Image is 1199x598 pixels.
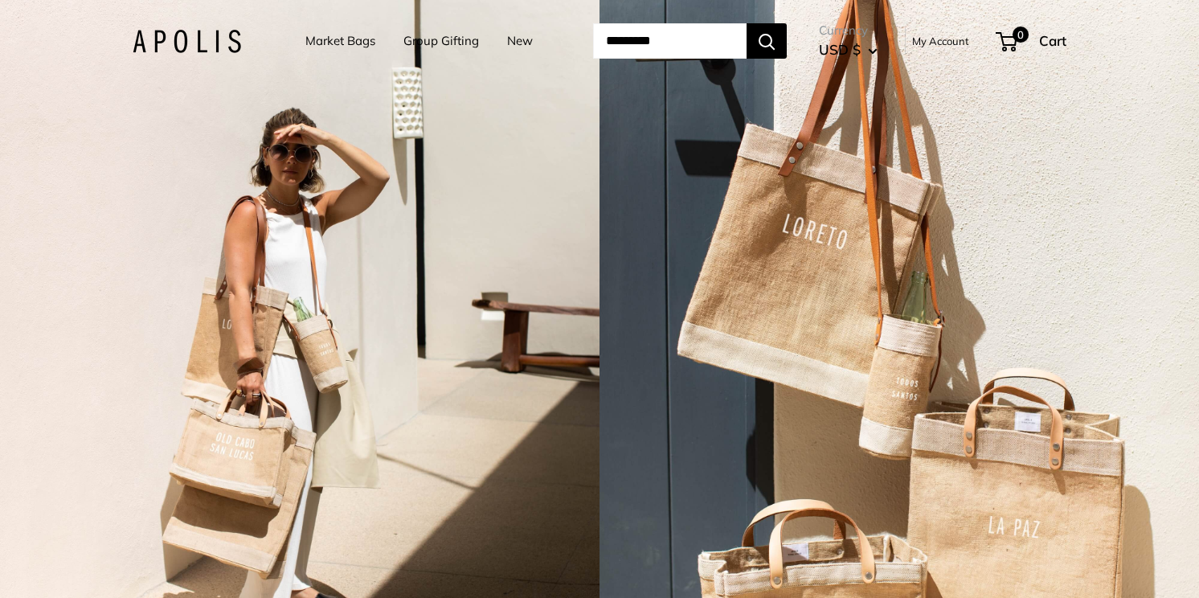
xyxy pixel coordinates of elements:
button: USD $ [819,37,878,63]
span: Currency [819,19,878,42]
button: Search [747,23,787,59]
a: New [507,30,533,52]
span: 0 [1013,27,1029,43]
img: Apolis [133,30,241,53]
span: USD $ [819,41,861,58]
a: My Account [912,31,969,51]
a: 0 Cart [997,28,1066,54]
a: Group Gifting [403,30,479,52]
span: Cart [1039,32,1066,49]
input: Search... [593,23,747,59]
a: Market Bags [305,30,375,52]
